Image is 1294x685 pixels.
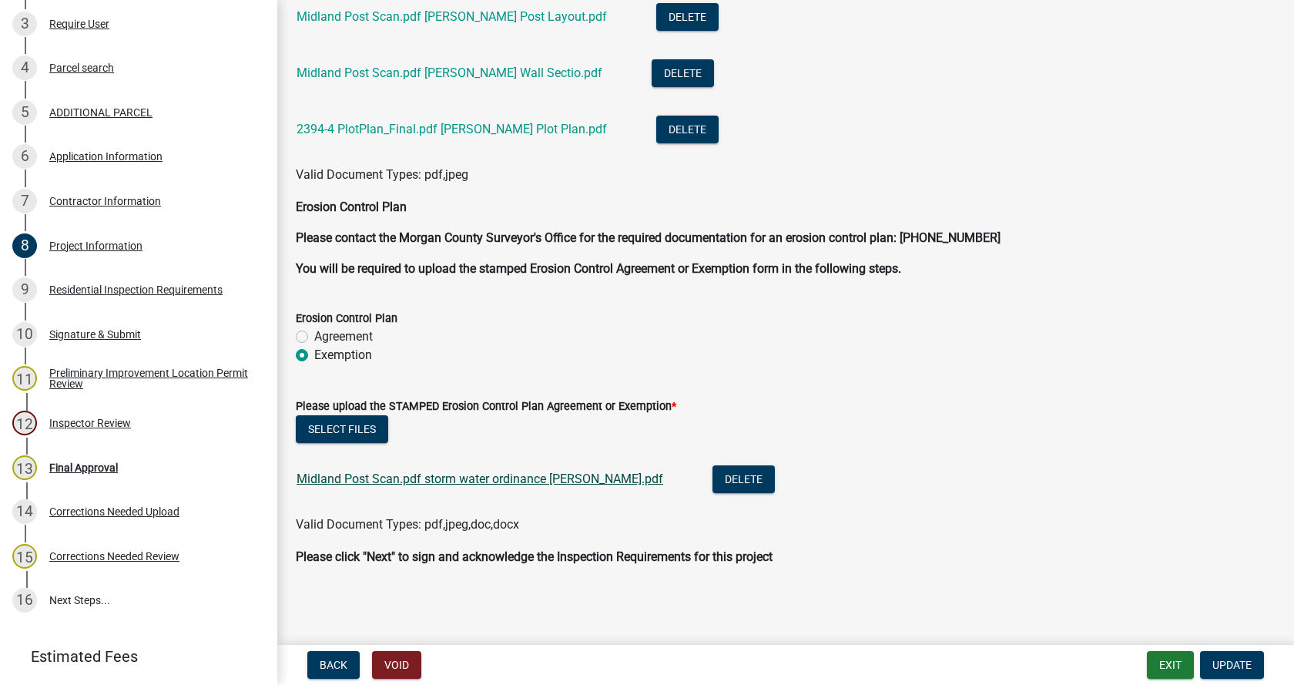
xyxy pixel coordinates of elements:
div: 8 [12,233,37,258]
div: Signature & Submit [49,329,141,340]
a: Midland Post Scan.pdf storm water ordinance [PERSON_NAME].pdf [297,472,663,486]
button: Delete [712,465,775,493]
div: 6 [12,144,37,169]
span: Valid Document Types: pdf,jpeg,doc,docx [296,517,519,532]
div: Final Approval [49,462,118,473]
span: Update [1212,659,1252,671]
div: 10 [12,322,37,347]
div: 4 [12,55,37,80]
label: Erosion Control Plan [296,314,397,324]
div: 11 [12,366,37,391]
div: 15 [12,544,37,569]
div: Residential Inspection Requirements [49,284,223,295]
div: 3 [12,12,37,36]
button: Delete [652,59,714,87]
div: 7 [12,189,37,213]
button: Delete [656,116,719,143]
div: 9 [12,277,37,302]
wm-modal-confirm: Delete Document [656,123,719,138]
strong: Please click "Next" to sign and acknowledge the Inspection Requirements for this project [296,549,773,564]
button: Select files [296,415,388,443]
div: Parcel search [49,62,114,73]
div: 5 [12,100,37,125]
span: Back [320,659,347,671]
a: Midland Post Scan.pdf [PERSON_NAME] Wall Sectio.pdf [297,65,602,80]
button: Void [372,651,421,679]
div: 16 [12,588,37,613]
div: ADDITIONAL PARCEL [49,107,153,118]
a: Estimated Fees [12,641,253,672]
strong: Erosion Control Plan [296,200,407,214]
div: 12 [12,411,37,435]
a: Midland Post Scan.pdf [PERSON_NAME] Post Layout.pdf [297,9,607,24]
div: Contractor Information [49,196,161,207]
div: Corrections Needed Review [49,551,179,562]
div: 13 [12,455,37,480]
a: 2394-4 PlotPlan_Final.pdf [PERSON_NAME] Plot Plan.pdf [297,122,607,136]
div: Preliminary Improvement Location Permit Review [49,368,253,389]
label: Agreement [314,327,373,346]
wm-modal-confirm: Delete Document [652,67,714,82]
strong: Please contact the Morgan County Surveyor's Office for the required documentation for an erosion ... [296,230,1001,245]
wm-modal-confirm: Delete Document [656,11,719,25]
div: Require User [49,18,109,29]
button: Back [307,651,360,679]
div: 14 [12,499,37,524]
div: Project Information [49,240,142,251]
div: Corrections Needed Upload [49,506,179,517]
button: Delete [656,3,719,31]
span: Valid Document Types: pdf,jpeg [296,167,468,182]
label: Exemption [314,346,372,364]
strong: You will be required to upload the stamped Erosion Control Agreement or Exemption form in the fol... [296,261,901,276]
button: Exit [1147,651,1194,679]
button: Update [1200,651,1264,679]
div: Application Information [49,151,163,162]
div: Inspector Review [49,418,131,428]
wm-modal-confirm: Delete Document [712,473,775,488]
label: Please upload the STAMPED Erosion Control Plan Agreement or Exemption [296,401,676,412]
